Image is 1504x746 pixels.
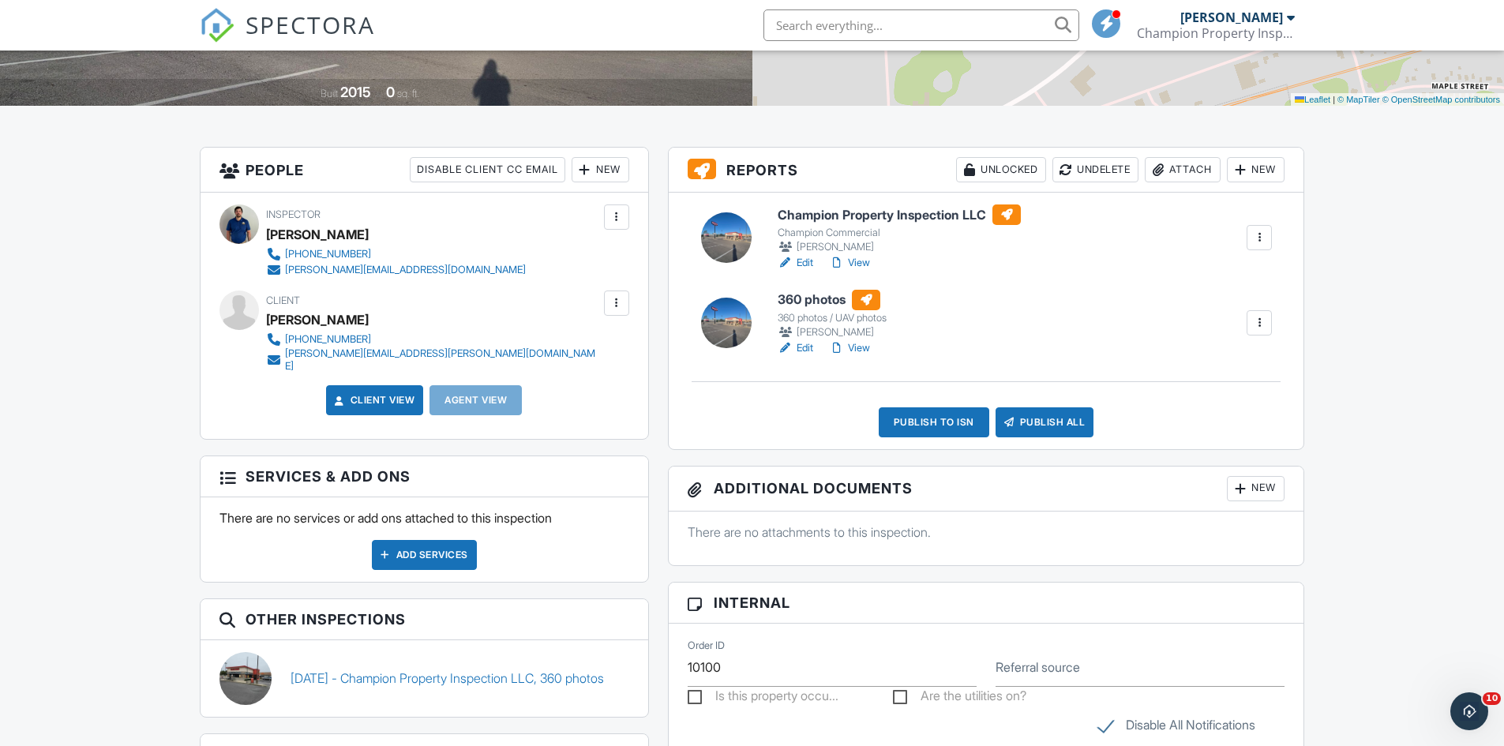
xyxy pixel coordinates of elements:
[778,204,1021,225] h6: Champion Property Inspection LLC
[1180,9,1283,25] div: [PERSON_NAME]
[778,290,887,340] a: 360 photos 360 photos / UAV photos [PERSON_NAME]
[397,88,419,99] span: sq. ft.
[266,347,600,373] a: [PERSON_NAME][EMAIL_ADDRESS][PERSON_NAME][DOMAIN_NAME]
[763,9,1079,41] input: Search everything...
[1098,718,1255,737] label: Disable All Notifications
[669,583,1304,624] h3: Internal
[996,407,1094,437] div: Publish All
[1483,692,1501,705] span: 10
[201,497,648,581] div: There are no services or add ons attached to this inspection
[201,456,648,497] h3: Services & Add ons
[829,255,870,271] a: View
[1333,95,1335,104] span: |
[572,157,629,182] div: New
[1227,157,1285,182] div: New
[246,8,375,41] span: SPECTORA
[1052,157,1138,182] div: Undelete
[879,407,989,437] div: Publish to ISN
[291,669,604,687] a: [DATE] - Champion Property Inspection LLC, 360 photos
[829,340,870,356] a: View
[669,148,1304,193] h3: Reports
[200,8,234,43] img: The Best Home Inspection Software - Spectora
[893,688,1026,708] label: Are the utilities on?
[778,312,887,324] div: 360 photos / UAV photos
[778,324,887,340] div: [PERSON_NAME]
[778,340,813,356] a: Edit
[372,540,477,570] div: Add Services
[1227,476,1285,501] div: New
[332,392,415,408] a: Client View
[956,157,1046,182] div: Unlocked
[201,599,648,640] h3: Other Inspections
[266,308,369,332] div: [PERSON_NAME]
[1450,692,1488,730] iframe: Intercom live chat
[996,658,1080,676] label: Referral source
[688,639,725,653] label: Order ID
[1337,95,1380,104] a: © MapTiler
[1295,95,1330,104] a: Leaflet
[688,523,1285,541] p: There are no attachments to this inspection.
[285,347,600,373] div: [PERSON_NAME][EMAIL_ADDRESS][PERSON_NAME][DOMAIN_NAME]
[321,88,338,99] span: Built
[669,467,1304,512] h3: Additional Documents
[778,239,1021,255] div: [PERSON_NAME]
[688,688,838,708] label: Is this property occupied?
[1137,25,1295,41] div: Champion Property Inspection LLC
[1145,157,1221,182] div: Attach
[285,333,371,346] div: [PHONE_NUMBER]
[266,294,300,306] span: Client
[266,208,321,220] span: Inspector
[266,223,369,246] div: [PERSON_NAME]
[778,290,887,310] h6: 360 photos
[200,21,375,54] a: SPECTORA
[1382,95,1500,104] a: © OpenStreetMap contributors
[285,264,526,276] div: [PERSON_NAME][EMAIL_ADDRESS][DOMAIN_NAME]
[266,262,526,278] a: [PERSON_NAME][EMAIL_ADDRESS][DOMAIN_NAME]
[201,148,648,193] h3: People
[266,332,600,347] a: [PHONE_NUMBER]
[778,227,1021,239] div: Champion Commercial
[410,157,565,182] div: Disable Client CC Email
[285,248,371,261] div: [PHONE_NUMBER]
[340,84,371,100] div: 2015
[778,255,813,271] a: Edit
[386,84,395,100] div: 0
[266,246,526,262] a: [PHONE_NUMBER]
[778,204,1021,255] a: Champion Property Inspection LLC Champion Commercial [PERSON_NAME]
